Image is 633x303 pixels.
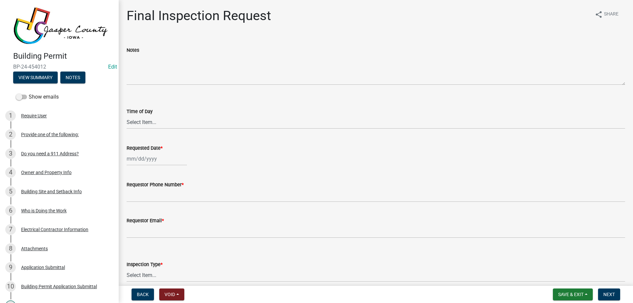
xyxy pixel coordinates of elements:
[558,292,584,297] span: Save & Exit
[604,11,618,18] span: Share
[5,167,16,178] div: 4
[127,219,164,223] label: Requestor Email
[21,265,65,270] div: Application Submittal
[5,186,16,197] div: 5
[5,129,16,140] div: 2
[159,288,184,300] button: Void
[21,113,47,118] div: Require User
[5,243,16,254] div: 8
[127,48,139,53] label: Notes
[5,262,16,273] div: 9
[21,227,88,232] div: Electrical Contractor Information
[127,183,184,187] label: Requestor Phone Number
[127,8,271,24] h1: Final Inspection Request
[21,189,82,194] div: Building Site and Setback Info
[108,64,117,70] a: Edit
[13,72,58,83] button: View Summary
[13,51,113,61] h4: Building Permit
[60,75,85,80] wm-modal-confirm: Notes
[21,132,79,137] div: Provide one of the following:
[21,208,67,213] div: Who is Doing the Work
[5,148,16,159] div: 3
[16,93,59,101] label: Show emails
[108,64,117,70] wm-modal-confirm: Edit Application Number
[13,75,58,80] wm-modal-confirm: Summary
[137,292,149,297] span: Back
[553,288,593,300] button: Save & Exit
[13,7,108,45] img: Jasper County, Iowa
[589,8,624,21] button: shareShare
[60,72,85,83] button: Notes
[127,262,163,267] label: Inspection Type
[603,292,615,297] span: Next
[5,205,16,216] div: 6
[598,288,620,300] button: Next
[132,288,154,300] button: Back
[21,151,79,156] div: Do you need a 911 Address?
[127,109,153,114] label: Time of Day
[13,64,105,70] span: BP-24-454012
[21,246,48,251] div: Attachments
[21,170,72,175] div: Owner and Property Info
[21,284,97,289] div: Building Permit Application Submittal
[5,224,16,235] div: 7
[5,110,16,121] div: 1
[127,146,163,151] label: Requested Date
[5,281,16,292] div: 10
[127,152,187,166] input: mm/dd/yyyy
[165,292,175,297] span: Void
[595,11,603,18] i: share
